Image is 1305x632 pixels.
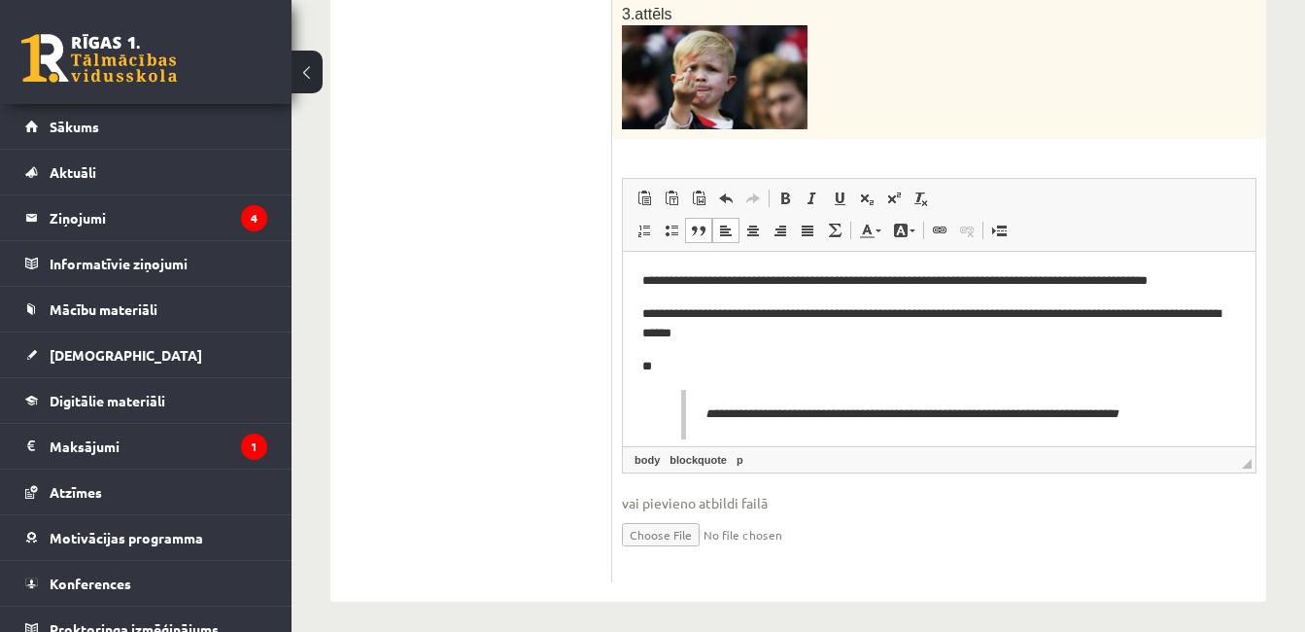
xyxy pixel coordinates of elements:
legend: Maksājumi [50,424,267,469]
a: Цвет текста [853,218,887,243]
span: Aktuāli [50,163,96,181]
legend: Ziņojumi [50,195,267,240]
a: Ziņojumi4 [25,195,267,240]
a: Элемент blockquote [666,451,731,469]
span: Sākums [50,118,99,135]
a: Отменить (Ctrl+Z) [712,186,739,211]
img: media [622,25,807,129]
a: Вставить/Редактировать ссылку (Ctrl+K) [926,218,953,243]
a: Курсив (Ctrl+I) [799,186,826,211]
a: Элемент p [733,451,747,469]
span: Перетащите для изменения размера [1242,459,1252,469]
a: Вставить / удалить маркированный список [658,218,685,243]
span: 3.attēls [622,6,672,22]
a: Motivācijas programma [25,515,267,560]
a: Digitālie materiāli [25,378,267,423]
a: По ширине [794,218,821,243]
span: Digitālie materiāli [50,392,165,409]
a: Вставить / удалить нумерованный список [631,218,658,243]
a: Цвет фона [887,218,921,243]
a: Aktuāli [25,150,267,194]
a: Элемент body [631,451,664,469]
a: Вставить (Ctrl+V) [631,186,658,211]
a: Надстрочный индекс [880,186,908,211]
a: Подстрочный индекс [853,186,880,211]
span: Mācību materiāli [50,300,157,318]
i: 1 [241,434,267,460]
a: Rīgas 1. Tālmācības vidusskola [21,34,177,83]
a: Вставить разрыв страницы для печати [985,218,1013,243]
a: Цитата [685,218,712,243]
a: Atzīmes [25,470,267,514]
span: Konferences [50,575,131,592]
a: Убрать форматирование [908,186,935,211]
a: Убрать ссылку [953,218,980,243]
iframe: Визуальный текстовый редактор, wiswyg-editor-user-answer-47024815882960 [623,252,1255,446]
a: [DEMOGRAPHIC_DATA] [25,333,267,377]
a: Вставить только текст (Ctrl+Shift+V) [658,186,685,211]
a: По центру [739,218,767,243]
legend: Informatīvie ziņojumi [50,241,267,286]
span: Atzīmes [50,483,102,501]
span: Motivācijas programma [50,529,203,546]
span: [DEMOGRAPHIC_DATA] [50,346,202,364]
a: По левому краю [712,218,739,243]
a: Подчеркнутый (Ctrl+U) [826,186,853,211]
a: Математика [821,218,848,243]
a: Mācību materiāli [25,287,267,332]
a: Informatīvie ziņojumi [25,241,267,286]
a: Полужирный (Ctrl+B) [772,186,799,211]
a: Konferences [25,561,267,606]
span: vai pievieno atbildi failā [622,493,1256,513]
a: Maksājumi1 [25,424,267,469]
a: По правому краю [767,218,794,243]
a: Повторить (Ctrl+Y) [739,186,767,211]
a: Вставить из Word [685,186,712,211]
i: 4 [241,205,267,231]
a: Sākums [25,104,267,149]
